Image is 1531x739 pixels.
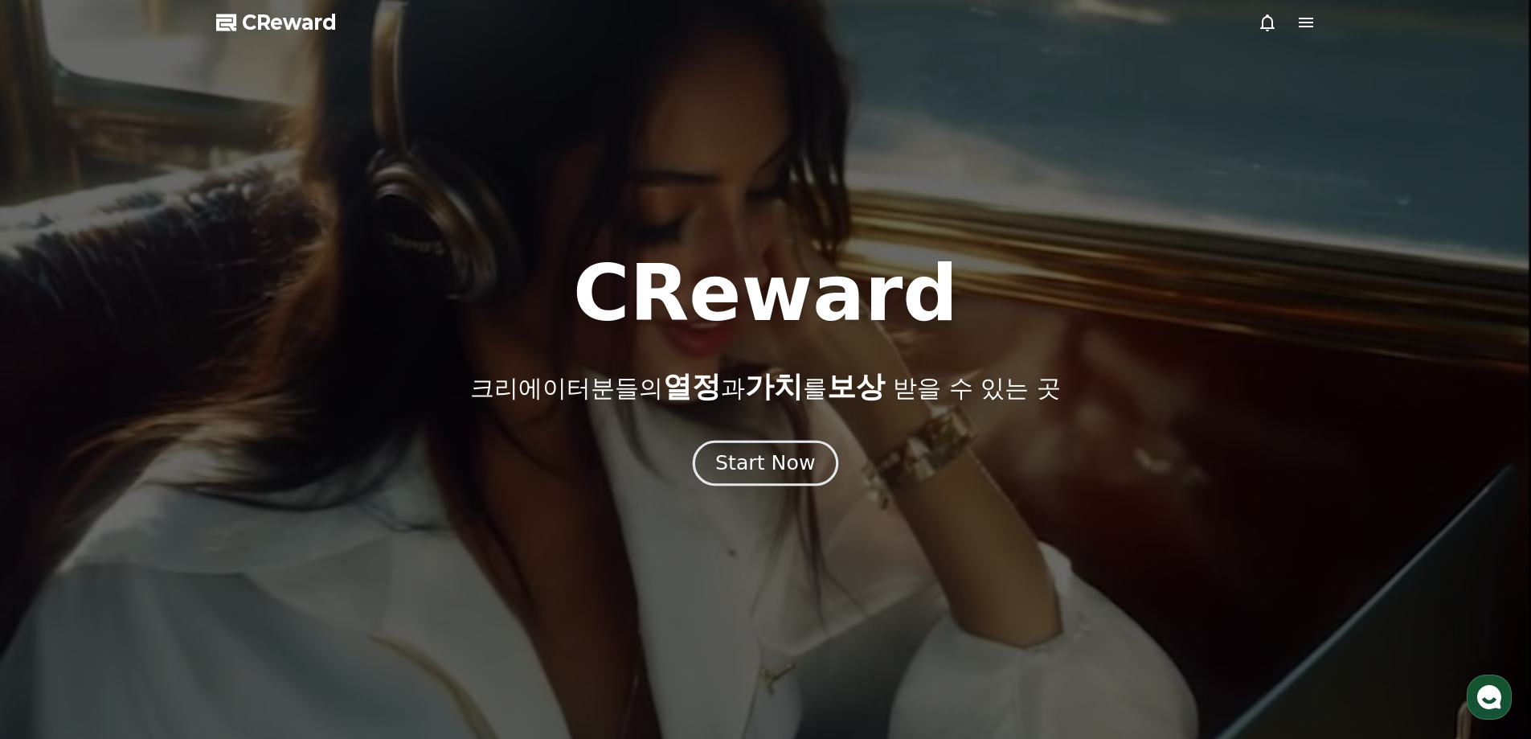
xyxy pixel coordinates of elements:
[715,450,815,477] div: Start Now
[663,370,721,403] span: 열정
[242,10,337,35] span: CReward
[248,534,268,547] span: 설정
[696,458,835,473] a: Start Now
[5,510,106,550] a: 홈
[147,535,166,548] span: 대화
[216,10,337,35] a: CReward
[470,371,1060,403] p: 크리에이터분들의 과 를 받을 수 있는 곳
[207,510,309,550] a: 설정
[827,370,885,403] span: 보상
[693,440,838,486] button: Start Now
[745,370,803,403] span: 가치
[51,534,60,547] span: 홈
[573,255,958,332] h1: CReward
[106,510,207,550] a: 대화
